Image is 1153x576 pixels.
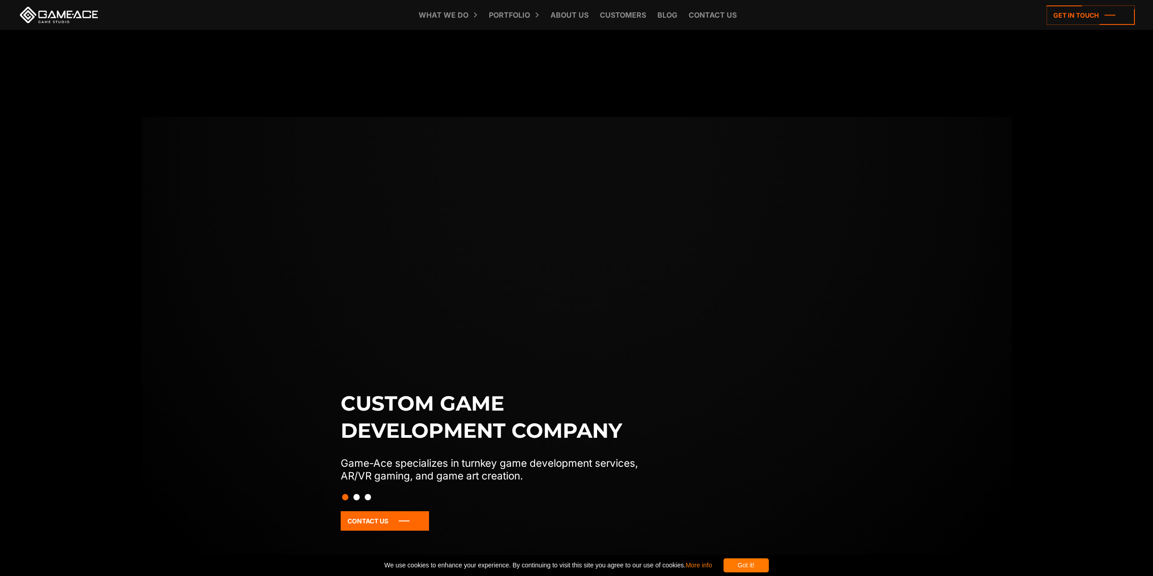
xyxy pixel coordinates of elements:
[341,457,657,482] p: Game-Ace specializes in turnkey game development services, AR/VR gaming, and game art creation.
[341,390,657,444] h1: Custom game development company
[1047,5,1135,25] a: Get in touch
[724,558,769,572] div: Got it!
[341,511,429,531] a: Contact Us
[685,561,712,569] a: More info
[384,558,712,572] span: We use cookies to enhance your experience. By continuing to visit this site you agree to our use ...
[342,489,348,505] button: Slide 1
[353,489,360,505] button: Slide 2
[365,489,371,505] button: Slide 3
